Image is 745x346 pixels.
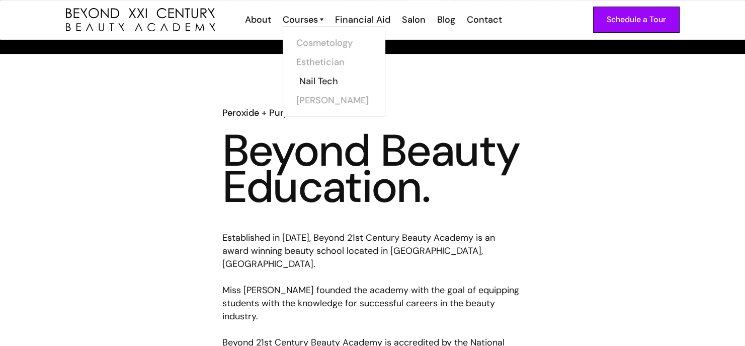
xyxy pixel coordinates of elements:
[431,13,460,26] a: Blog
[222,106,523,119] h6: Peroxide + Purple
[238,13,276,26] a: About
[66,8,215,32] a: home
[467,13,502,26] div: Contact
[283,13,318,26] div: Courses
[402,13,426,26] div: Salon
[335,13,390,26] div: Financial Aid
[245,13,271,26] div: About
[296,52,372,72] a: Esthetician
[328,13,395,26] a: Financial Aid
[296,33,372,52] a: Cosmetology
[593,7,680,33] a: Schedule a Tour
[299,72,375,91] a: Nail Tech
[283,13,323,26] a: Courses
[437,13,455,26] div: Blog
[296,91,372,110] a: [PERSON_NAME]
[283,26,385,117] nav: Courses
[395,13,431,26] a: Salon
[460,13,507,26] a: Contact
[222,132,523,205] h3: Beyond Beauty Education.
[66,8,215,32] img: beyond 21st century beauty academy logo
[607,13,666,26] div: Schedule a Tour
